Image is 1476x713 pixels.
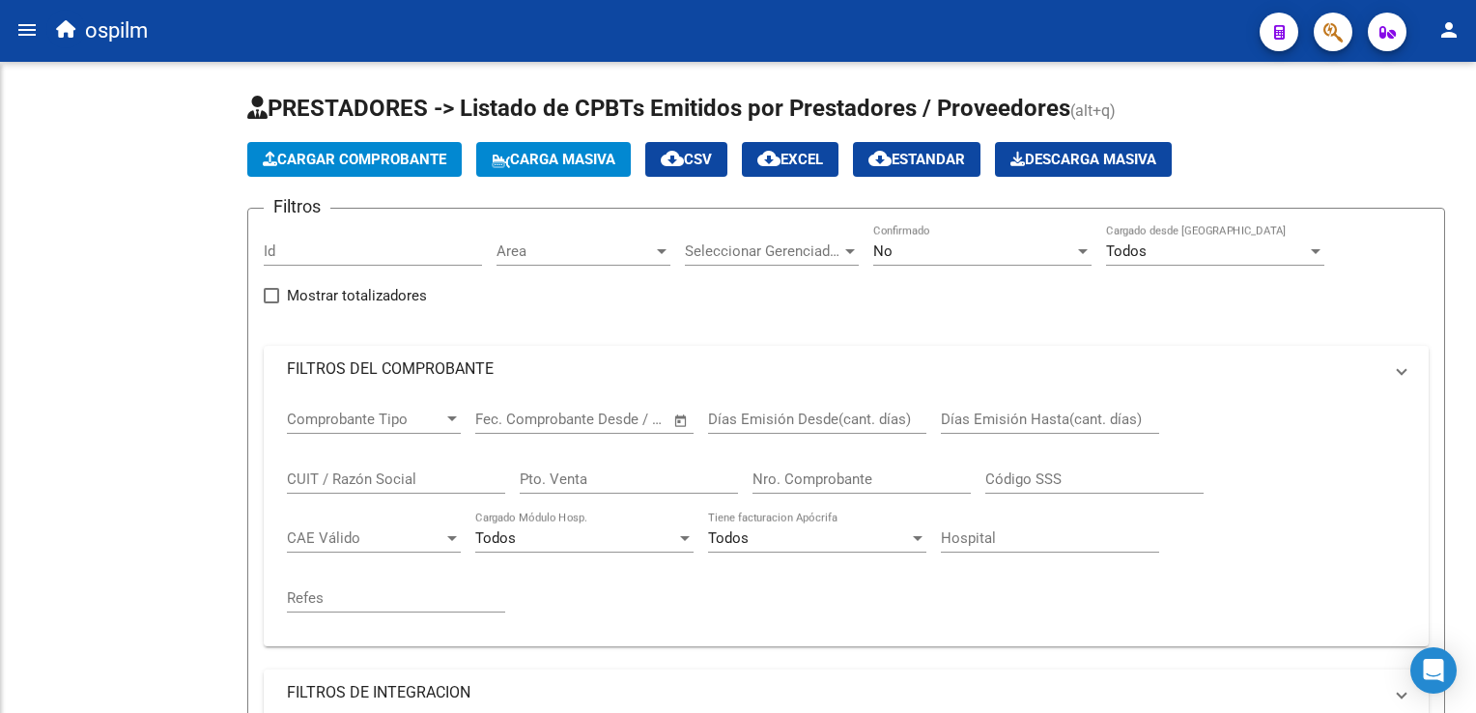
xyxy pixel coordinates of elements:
[85,10,148,52] span: ospilm
[868,147,892,170] mat-icon: cloud_download
[868,151,965,168] span: Estandar
[645,142,727,177] button: CSV
[264,193,330,220] h3: Filtros
[1437,18,1461,42] mat-icon: person
[476,142,631,177] button: Carga Masiva
[497,242,653,260] span: Area
[670,410,693,432] button: Open calendar
[287,411,443,428] span: Comprobante Tipo
[15,18,39,42] mat-icon: menu
[995,142,1172,177] button: Descarga Masiva
[685,242,841,260] span: Seleccionar Gerenciador
[264,392,1429,646] div: FILTROS DEL COMPROBANTE
[708,529,749,547] span: Todos
[492,151,615,168] span: Carga Masiva
[287,358,1382,380] mat-panel-title: FILTROS DEL COMPROBANTE
[661,147,684,170] mat-icon: cloud_download
[555,411,649,428] input: End date
[1106,242,1147,260] span: Todos
[247,142,462,177] button: Cargar Comprobante
[1410,647,1457,694] div: Open Intercom Messenger
[742,142,838,177] button: EXCEL
[995,142,1172,177] app-download-masive: Descarga masiva de comprobantes (adjuntos)
[873,242,893,260] span: No
[287,682,1382,703] mat-panel-title: FILTROS DE INTEGRACION
[1070,101,1116,120] span: (alt+q)
[263,151,446,168] span: Cargar Comprobante
[475,529,516,547] span: Todos
[264,346,1429,392] mat-expansion-panel-header: FILTROS DEL COMPROBANTE
[661,151,712,168] span: CSV
[757,151,823,168] span: EXCEL
[247,95,1070,122] span: PRESTADORES -> Listado de CPBTs Emitidos por Prestadores / Proveedores
[287,284,427,307] span: Mostrar totalizadores
[853,142,980,177] button: Estandar
[287,529,443,547] span: CAE Válido
[475,411,538,428] input: Start date
[757,147,781,170] mat-icon: cloud_download
[1010,151,1156,168] span: Descarga Masiva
